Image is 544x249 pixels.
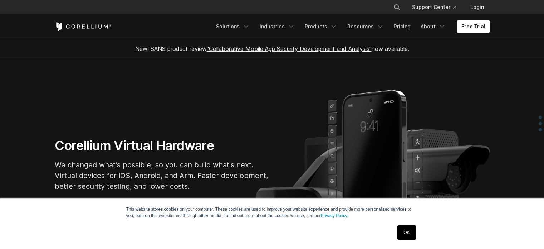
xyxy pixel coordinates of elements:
[55,22,112,31] a: Corellium Home
[55,138,269,154] h1: Corellium Virtual Hardware
[126,206,418,219] p: This website stores cookies on your computer. These cookies are used to improve your website expe...
[255,20,299,33] a: Industries
[55,159,269,192] p: We changed what's possible, so you can build what's next. Virtual devices for iOS, Android, and A...
[212,20,254,33] a: Solutions
[343,20,388,33] a: Resources
[406,1,462,14] a: Support Center
[416,20,450,33] a: About
[207,45,372,52] a: "Collaborative Mobile App Security Development and Analysis"
[135,45,409,52] span: New! SANS product review now available.
[397,225,416,240] a: OK
[465,1,490,14] a: Login
[389,20,415,33] a: Pricing
[457,20,490,33] a: Free Trial
[321,213,348,218] a: Privacy Policy.
[391,1,403,14] button: Search
[300,20,342,33] a: Products
[212,20,490,33] div: Navigation Menu
[385,1,490,14] div: Navigation Menu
